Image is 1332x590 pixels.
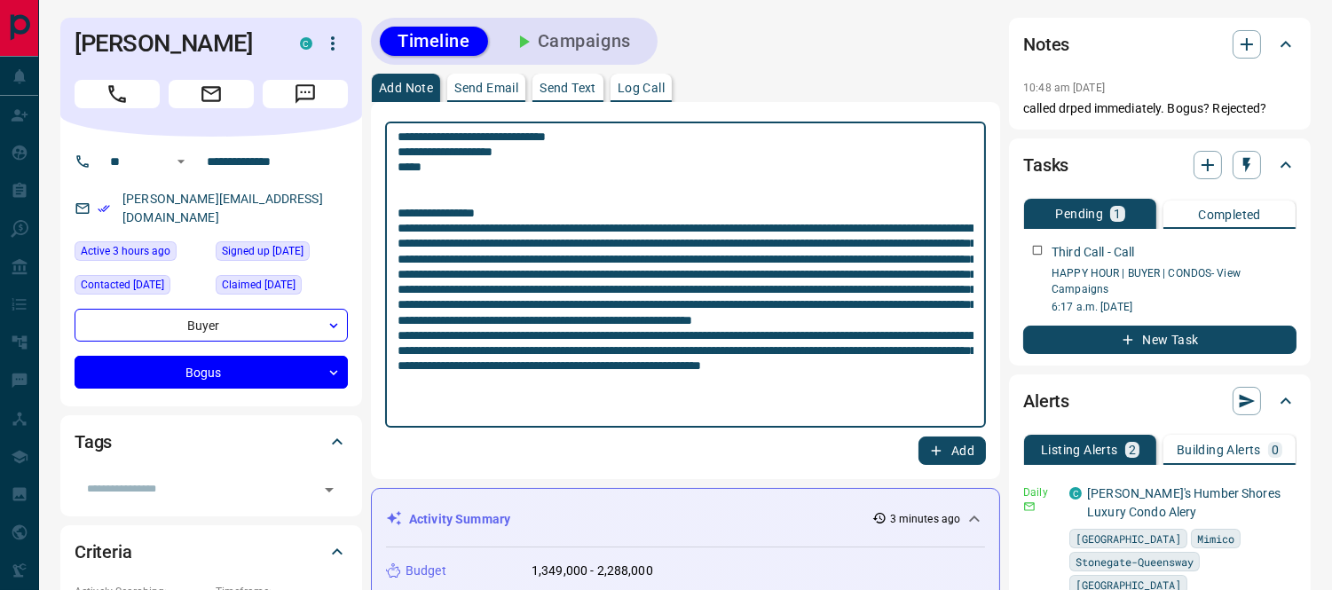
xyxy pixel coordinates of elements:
[495,27,649,56] button: Campaigns
[1023,500,1036,513] svg: Email
[1023,30,1069,59] h2: Notes
[75,309,348,342] div: Buyer
[454,82,518,94] p: Send Email
[406,562,446,580] p: Budget
[300,37,312,50] div: condos.ca
[1023,326,1297,354] button: New Task
[540,82,596,94] p: Send Text
[1023,99,1297,118] p: called drped immediately. Bogus? Rejected?
[75,356,348,389] div: Bogus
[81,242,170,260] span: Active 3 hours ago
[1076,530,1181,547] span: [GEOGRAPHIC_DATA]
[1272,444,1279,456] p: 0
[1023,387,1069,415] h2: Alerts
[75,531,348,573] div: Criteria
[1023,144,1297,186] div: Tasks
[1052,243,1134,262] p: Third Call - Call
[222,242,303,260] span: Signed up [DATE]
[75,241,207,266] div: Mon Aug 18 2025
[1052,299,1297,315] p: 6:17 a.m. [DATE]
[122,192,323,224] a: [PERSON_NAME][EMAIL_ADDRESS][DOMAIN_NAME]
[1198,208,1261,221] p: Completed
[169,80,254,108] span: Email
[1069,487,1082,500] div: condos.ca
[380,27,488,56] button: Timeline
[170,151,192,172] button: Open
[1023,151,1068,179] h2: Tasks
[386,503,985,536] div: Activity Summary3 minutes ago
[216,241,348,266] div: Sat Aug 16 2025
[1023,484,1059,500] p: Daily
[1076,553,1194,570] span: Stonegate-Queensway
[216,275,348,300] div: Sat Aug 16 2025
[1087,486,1281,519] a: [PERSON_NAME]'s Humber Shores Luxury Condo Alery
[1129,444,1136,456] p: 2
[75,428,112,456] h2: Tags
[75,29,273,58] h1: [PERSON_NAME]
[1023,82,1105,94] p: 10:48 am [DATE]
[1041,444,1118,456] p: Listing Alerts
[81,276,164,294] span: Contacted [DATE]
[409,510,510,529] p: Activity Summary
[75,80,160,108] span: Call
[75,275,207,300] div: Sat Aug 16 2025
[263,80,348,108] span: Message
[1052,267,1241,295] a: HAPPY HOUR | BUYER | CONDOS- View Campaigns
[1197,530,1234,547] span: Mimico
[1056,208,1104,220] p: Pending
[379,82,433,94] p: Add Note
[317,477,342,502] button: Open
[75,421,348,463] div: Tags
[1177,444,1261,456] p: Building Alerts
[1114,208,1121,220] p: 1
[98,202,110,215] svg: Email Verified
[890,511,960,527] p: 3 minutes ago
[75,538,132,566] h2: Criteria
[918,437,986,465] button: Add
[1023,380,1297,422] div: Alerts
[1023,23,1297,66] div: Notes
[222,276,296,294] span: Claimed [DATE]
[618,82,665,94] p: Log Call
[532,562,653,580] p: 1,349,000 - 2,288,000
